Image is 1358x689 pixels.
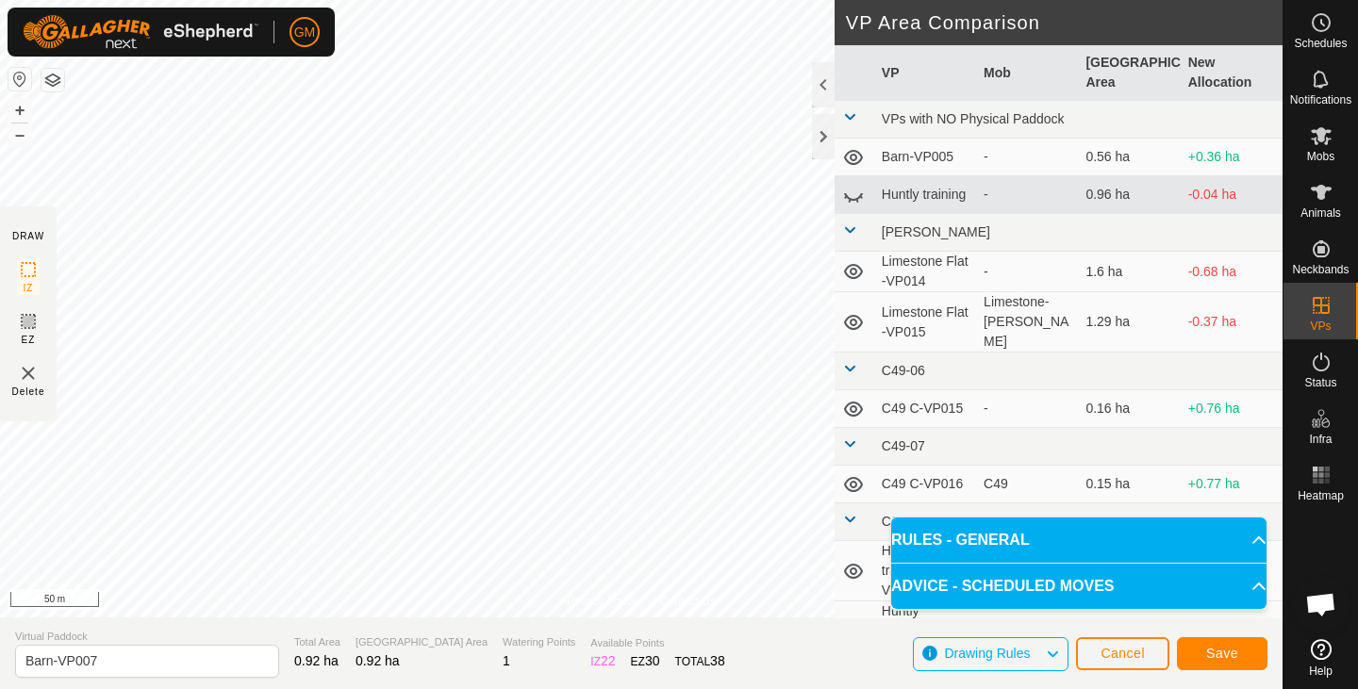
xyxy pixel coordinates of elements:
[874,176,976,214] td: Huntly training
[874,45,976,101] th: VP
[944,646,1030,661] span: Drawing Rules
[874,541,976,601] td: Huntly training-VP003
[1292,264,1349,275] span: Neckbands
[1181,176,1283,214] td: -0.04 ha
[294,634,340,650] span: Total Area
[1181,292,1283,353] td: -0.37 ha
[874,466,976,503] td: C49 C-VP016
[891,564,1267,609] p-accordion-header: ADVICE - SCHEDULED MOVES
[1076,637,1169,670] button: Cancel
[601,653,616,668] span: 22
[294,653,339,668] span: 0.92 ha
[17,362,40,385] img: VP
[1298,490,1344,501] span: Heatmap
[976,45,1078,101] th: Mob
[882,111,1065,126] span: VPs with NO Physical Paddock
[356,653,400,668] span: 0.92 ha
[645,653,660,668] span: 30
[8,99,31,122] button: +
[1309,434,1332,445] span: Infra
[874,139,976,176] td: Barn-VP005
[1206,646,1238,661] span: Save
[1304,377,1336,388] span: Status
[882,514,925,529] span: C61-02
[1078,252,1180,292] td: 1.6 ha
[882,363,925,378] span: C49-06
[1309,665,1333,677] span: Help
[23,15,258,49] img: Gallagher Logo
[882,224,990,239] span: [PERSON_NAME]
[356,634,488,650] span: [GEOGRAPHIC_DATA] Area
[984,147,1070,167] div: -
[1294,38,1347,49] span: Schedules
[1078,139,1180,176] td: 0.56 ha
[590,651,615,671] div: IZ
[984,185,1070,205] div: -
[503,634,575,650] span: Watering Points
[24,281,34,295] span: IZ
[1293,576,1350,632] div: Open chat
[984,292,1070,352] div: Limestone-[PERSON_NAME]
[891,517,1267,563] p-accordion-header: RULES - GENERAL
[1181,139,1283,176] td: +0.36 ha
[1078,390,1180,428] td: 0.16 ha
[294,23,316,42] span: GM
[660,593,716,610] a: Contact Us
[1307,151,1334,162] span: Mobs
[675,651,725,671] div: TOTAL
[984,474,1070,494] div: C49
[8,123,31,146] button: –
[1283,632,1358,684] a: Help
[984,262,1070,282] div: -
[1181,252,1283,292] td: -0.68 ha
[1181,390,1283,428] td: +0.76 ha
[1101,646,1145,661] span: Cancel
[1300,207,1341,219] span: Animals
[891,575,1114,598] span: ADVICE - SCHEDULED MOVES
[503,653,510,668] span: 1
[1290,94,1351,106] span: Notifications
[12,385,45,399] span: Delete
[8,68,31,90] button: Reset Map
[1078,292,1180,353] td: 1.29 ha
[1181,45,1283,101] th: New Allocation
[1078,45,1180,101] th: [GEOGRAPHIC_DATA] Area
[1181,466,1283,503] td: +0.77 ha
[710,653,725,668] span: 38
[12,229,44,243] div: DRAW
[41,69,64,91] button: Map Layers
[891,529,1030,551] span: RULES - GENERAL
[846,11,1283,34] h2: VP Area Comparison
[984,399,1070,418] div: -
[874,601,976,662] td: Huntly training-VP004
[874,252,976,292] td: Limestone Flat -VP014
[1177,637,1267,670] button: Save
[882,438,925,453] span: C49-07
[15,629,279,645] span: Virtual Paddock
[567,593,638,610] a: Privacy Policy
[1310,320,1331,332] span: VPs
[631,651,660,671] div: EZ
[1078,176,1180,214] td: 0.96 ha
[22,333,36,347] span: EZ
[874,390,976,428] td: C49 C-VP015
[1078,466,1180,503] td: 0.15 ha
[874,292,976,353] td: Limestone Flat -VP015
[590,635,724,651] span: Available Points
